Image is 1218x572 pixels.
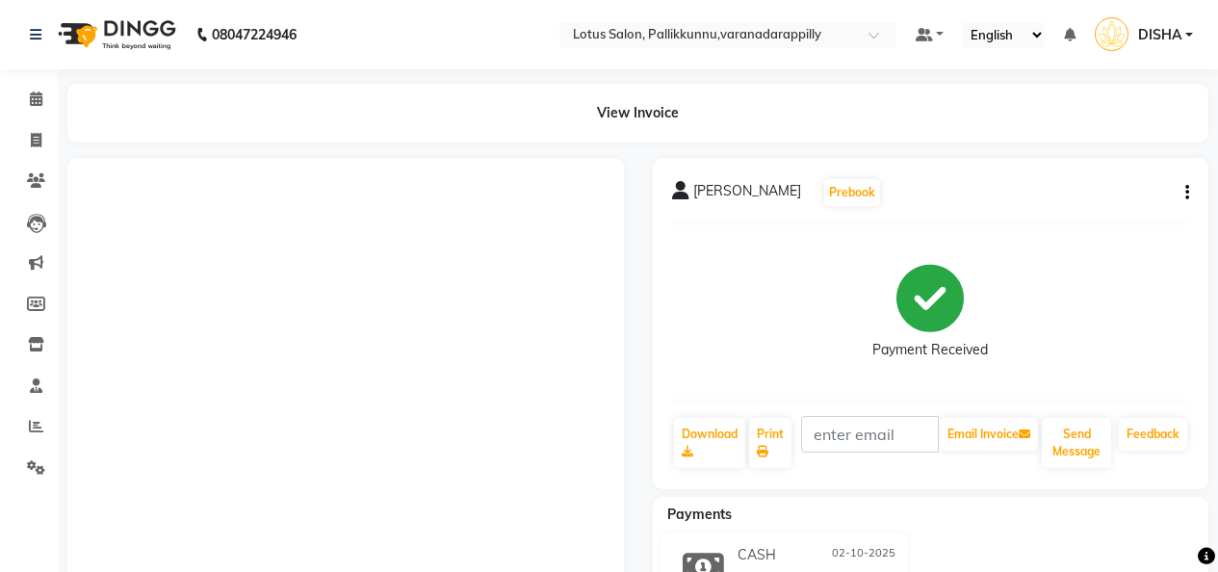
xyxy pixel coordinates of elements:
div: Payment Received [872,340,988,360]
span: [PERSON_NAME] [693,181,801,208]
button: Send Message [1042,418,1111,468]
a: Print [749,418,791,468]
button: Email Invoice [940,418,1038,451]
span: CASH [738,545,776,565]
span: Payments [667,506,732,523]
img: DISHA [1095,17,1128,51]
span: 02-10-2025 [832,545,895,565]
button: Prebook [824,179,880,206]
div: View Invoice [67,84,1208,143]
input: enter email [801,416,940,453]
a: Feedback [1119,418,1187,451]
span: DISHA [1138,25,1181,45]
b: 08047224946 [212,8,297,62]
a: Download [674,418,745,468]
img: logo [49,8,181,62]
